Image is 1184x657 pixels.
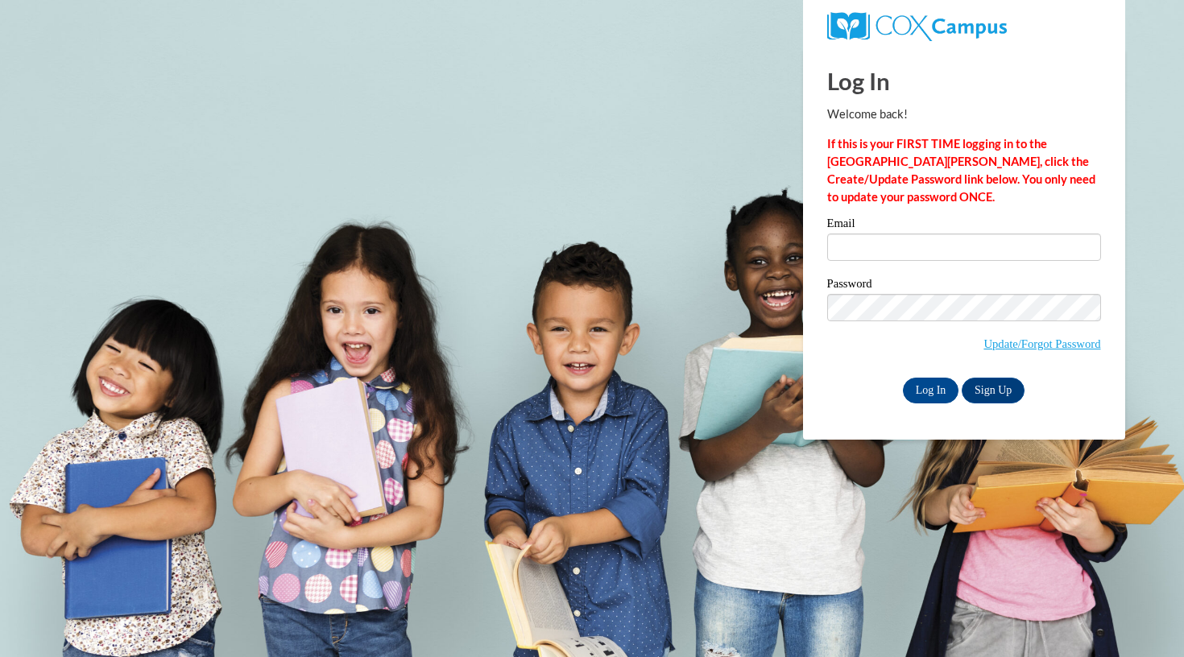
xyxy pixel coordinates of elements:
[903,378,959,403] input: Log In
[827,217,1101,233] label: Email
[827,64,1101,97] h1: Log In
[827,278,1101,294] label: Password
[827,19,1007,32] a: COX Campus
[827,12,1007,41] img: COX Campus
[827,105,1101,123] p: Welcome back!
[827,137,1095,204] strong: If this is your FIRST TIME logging in to the [GEOGRAPHIC_DATA][PERSON_NAME], click the Create/Upd...
[962,378,1025,403] a: Sign Up
[983,337,1100,350] a: Update/Forgot Password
